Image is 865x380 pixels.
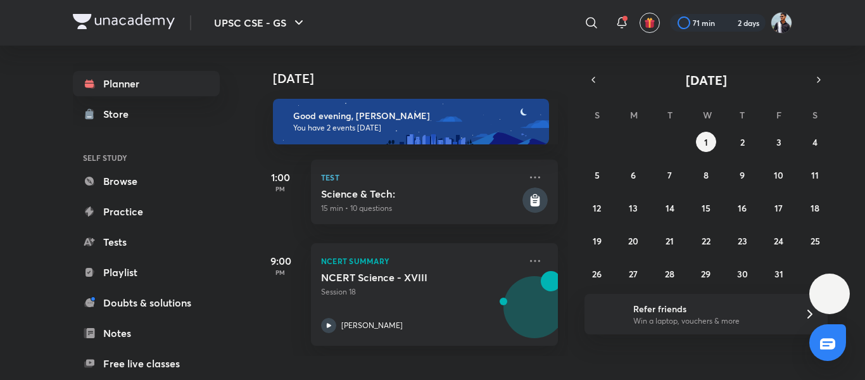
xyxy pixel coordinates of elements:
[103,106,136,122] div: Store
[321,170,520,185] p: Test
[703,109,712,121] abbr: Wednesday
[771,12,792,34] img: Hitesh Kumar
[769,231,789,251] button: October 24, 2025
[273,71,571,86] h4: [DATE]
[321,286,520,298] p: Session 18
[628,235,638,247] abbr: October 20, 2025
[811,235,820,247] abbr: October 25, 2025
[740,136,745,148] abbr: October 2, 2025
[805,231,825,251] button: October 25, 2025
[737,268,748,280] abbr: October 30, 2025
[640,13,660,33] button: avatar
[629,202,638,214] abbr: October 13, 2025
[321,203,520,214] p: 15 min • 10 questions
[341,320,403,331] p: [PERSON_NAME]
[702,202,710,214] abbr: October 15, 2025
[811,169,819,181] abbr: October 11, 2025
[593,202,601,214] abbr: October 12, 2025
[321,187,520,200] h5: Science & Tech:
[769,132,789,152] button: October 3, 2025
[73,320,220,346] a: Notes
[704,136,708,148] abbr: October 1, 2025
[811,202,819,214] abbr: October 18, 2025
[293,123,538,133] p: You have 2 events [DATE]
[774,169,783,181] abbr: October 10, 2025
[660,165,680,185] button: October 7, 2025
[774,235,783,247] abbr: October 24, 2025
[696,263,716,284] button: October 29, 2025
[738,235,747,247] abbr: October 23, 2025
[73,199,220,224] a: Practice
[732,132,752,152] button: October 2, 2025
[73,351,220,376] a: Free live classes
[686,72,727,89] span: [DATE]
[740,169,745,181] abbr: October 9, 2025
[623,198,643,218] button: October 13, 2025
[732,198,752,218] button: October 16, 2025
[73,71,220,96] a: Planner
[660,198,680,218] button: October 14, 2025
[666,202,674,214] abbr: October 14, 2025
[732,231,752,251] button: October 23, 2025
[812,136,818,148] abbr: October 4, 2025
[723,16,735,29] img: streak
[593,235,602,247] abbr: October 19, 2025
[776,109,781,121] abbr: Friday
[273,99,549,144] img: evening
[587,198,607,218] button: October 12, 2025
[660,231,680,251] button: October 21, 2025
[696,198,716,218] button: October 15, 2025
[73,168,220,194] a: Browse
[633,302,789,315] h6: Refer friends
[633,315,789,327] p: Win a laptop, vouchers & more
[73,101,220,127] a: Store
[595,109,600,121] abbr: Sunday
[602,71,810,89] button: [DATE]
[702,235,710,247] abbr: October 22, 2025
[73,14,175,32] a: Company Logo
[595,301,620,327] img: referral
[255,170,306,185] h5: 1:00
[769,165,789,185] button: October 10, 2025
[73,290,220,315] a: Doubts & solutions
[587,165,607,185] button: October 5, 2025
[587,231,607,251] button: October 19, 2025
[255,253,306,269] h5: 9:00
[704,169,709,181] abbr: October 8, 2025
[595,169,600,181] abbr: October 5, 2025
[631,169,636,181] abbr: October 6, 2025
[805,165,825,185] button: October 11, 2025
[255,269,306,276] p: PM
[805,132,825,152] button: October 4, 2025
[321,253,520,269] p: NCERT Summary
[73,14,175,29] img: Company Logo
[644,17,655,28] img: avatar
[696,231,716,251] button: October 22, 2025
[73,260,220,285] a: Playlist
[667,169,672,181] abbr: October 7, 2025
[769,198,789,218] button: October 17, 2025
[587,263,607,284] button: October 26, 2025
[701,268,710,280] abbr: October 29, 2025
[623,165,643,185] button: October 6, 2025
[73,229,220,255] a: Tests
[73,147,220,168] h6: SELF STUDY
[665,268,674,280] abbr: October 28, 2025
[769,263,789,284] button: October 31, 2025
[592,268,602,280] abbr: October 26, 2025
[696,165,716,185] button: October 8, 2025
[660,263,680,284] button: October 28, 2025
[822,286,837,301] img: ttu
[504,283,565,344] img: Avatar
[321,271,479,284] h5: NCERT Science - XVIII
[206,10,314,35] button: UPSC CSE - GS
[776,136,781,148] abbr: October 3, 2025
[696,132,716,152] button: October 1, 2025
[805,198,825,218] button: October 18, 2025
[732,165,752,185] button: October 9, 2025
[732,263,752,284] button: October 30, 2025
[623,263,643,284] button: October 27, 2025
[738,202,747,214] abbr: October 16, 2025
[666,235,674,247] abbr: October 21, 2025
[293,110,538,122] h6: Good evening, [PERSON_NAME]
